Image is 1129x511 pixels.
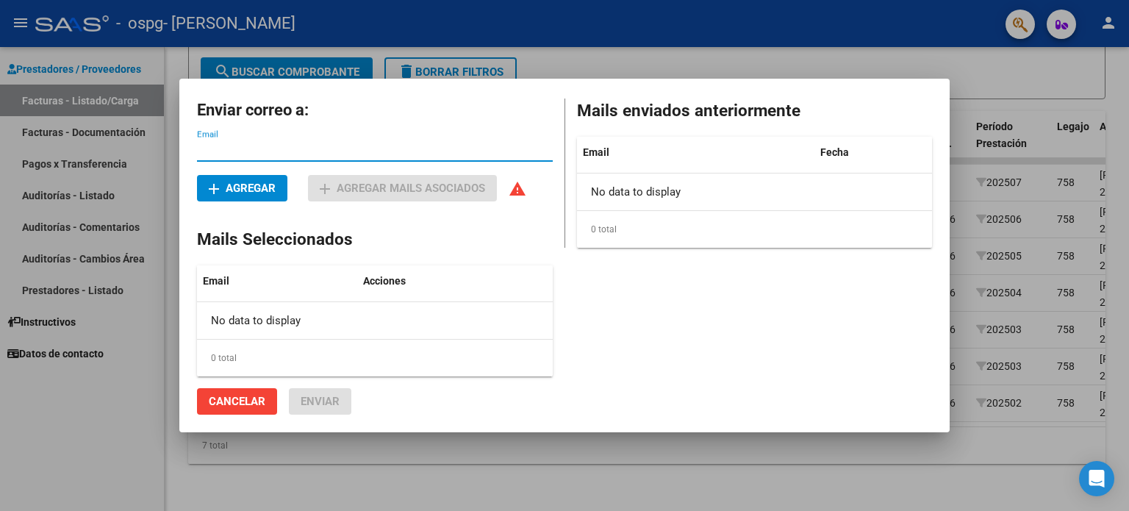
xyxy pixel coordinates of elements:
[820,146,849,158] span: Fecha
[203,275,229,287] span: Email
[197,340,553,376] div: 0 total
[316,180,334,198] mat-icon: add
[197,265,357,297] datatable-header-cell: Email
[320,182,485,195] span: Agregar mails asociados
[1079,461,1114,496] div: Open Intercom Messenger
[357,265,445,297] datatable-header-cell: Acciones
[289,388,351,415] button: Enviar
[814,137,932,168] datatable-header-cell: Fecha
[577,137,814,168] datatable-header-cell: Email
[509,180,526,198] mat-icon: warning
[577,211,932,248] div: 0 total
[197,227,553,252] h2: Mails Seleccionados
[197,388,277,415] button: Cancelar
[577,174,932,210] div: No data to display
[209,395,265,408] span: Cancelar
[205,180,223,198] mat-icon: add
[209,182,276,195] span: Agregar
[308,175,497,201] button: Agregar mails asociados
[301,395,340,408] span: Enviar
[583,146,609,158] span: Email
[363,275,406,287] span: Acciones
[197,96,553,124] h2: Enviar correo a:
[577,99,932,124] h2: Mails enviados anteriormente
[197,302,445,339] div: No data to display
[197,175,287,201] button: Agregar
